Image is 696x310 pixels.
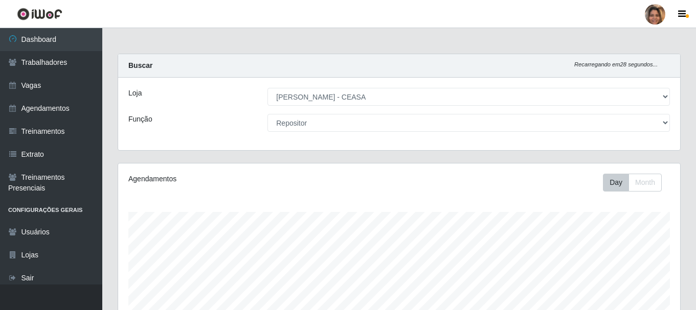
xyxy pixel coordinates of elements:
[128,114,152,125] label: Função
[603,174,662,192] div: First group
[128,174,345,184] div: Agendamentos
[128,88,142,99] label: Loja
[574,61,658,67] i: Recarregando em 28 segundos...
[603,174,670,192] div: Toolbar with button groups
[128,61,152,69] strong: Buscar
[603,174,629,192] button: Day
[17,8,62,20] img: CoreUI Logo
[628,174,662,192] button: Month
